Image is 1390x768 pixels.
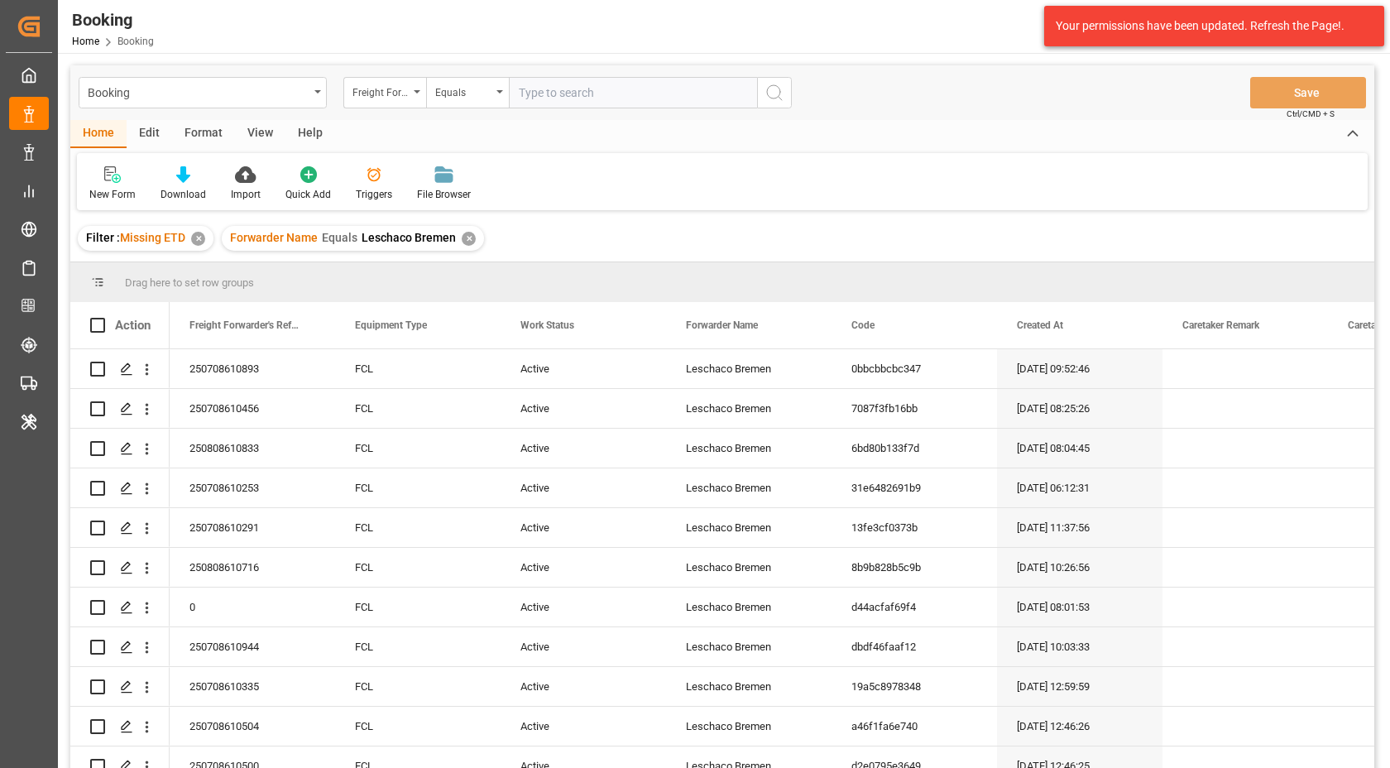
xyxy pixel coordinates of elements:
[356,187,392,202] div: Triggers
[235,120,285,148] div: View
[832,429,997,468] div: 6bd80b133f7d
[435,81,491,100] div: Equals
[997,429,1162,468] div: [DATE] 08:04:45
[161,187,206,202] div: Download
[170,667,335,706] div: 250708610335
[170,627,335,666] div: 250708610944
[285,120,335,148] div: Help
[832,508,997,547] div: 13fe3cf0373b
[70,548,170,588] div: Press SPACE to select this row.
[666,429,832,468] div: Leschaco Bremen
[501,389,666,428] div: Active
[757,77,792,108] button: search button
[343,77,426,108] button: open menu
[72,36,99,47] a: Home
[1017,319,1063,331] span: Created At
[686,319,758,331] span: Forwarder Name
[72,7,154,32] div: Booking
[70,627,170,667] div: Press SPACE to select this row.
[70,707,170,746] div: Press SPACE to select this row.
[417,187,471,202] div: File Browser
[997,508,1162,547] div: [DATE] 11:37:56
[170,588,335,626] div: 0
[832,707,997,746] div: a46f1fa6e740
[170,468,335,507] div: 250708610253
[335,627,501,666] div: FCL
[362,231,456,244] span: Leschaco Bremen
[335,508,501,547] div: FCL
[322,231,357,244] span: Equals
[127,120,172,148] div: Edit
[170,707,335,746] div: 250708610504
[335,349,501,388] div: FCL
[501,548,666,587] div: Active
[832,389,997,428] div: 7087f3fb16bb
[335,429,501,468] div: FCL
[1056,17,1360,35] div: Your permissions have been updated. Refresh the Page!.
[115,318,151,333] div: Action
[997,349,1162,388] div: [DATE] 09:52:46
[120,231,185,244] span: Missing ETD
[501,627,666,666] div: Active
[70,588,170,627] div: Press SPACE to select this row.
[1250,77,1366,108] button: Save
[997,667,1162,706] div: [DATE] 12:59:59
[335,588,501,626] div: FCL
[501,349,666,388] div: Active
[509,77,757,108] input: Type to search
[70,508,170,548] div: Press SPACE to select this row.
[170,429,335,468] div: 250808610833
[335,468,501,507] div: FCL
[501,508,666,547] div: Active
[335,389,501,428] div: FCL
[832,588,997,626] div: d44acfaf69f4
[70,468,170,508] div: Press SPACE to select this row.
[86,231,120,244] span: Filter :
[832,667,997,706] div: 19a5c8978348
[501,429,666,468] div: Active
[520,319,574,331] span: Work Status
[462,232,476,246] div: ✕
[501,707,666,746] div: Active
[170,349,335,388] div: 250708610893
[89,187,136,202] div: New Form
[170,548,335,587] div: 250808610716
[501,667,666,706] div: Active
[335,707,501,746] div: FCL
[666,627,832,666] div: Leschaco Bremen
[1287,108,1335,120] span: Ctrl/CMD + S
[997,389,1162,428] div: [DATE] 08:25:26
[231,187,261,202] div: Import
[832,627,997,666] div: dbdf46faaf12
[230,231,318,244] span: Forwarder Name
[666,667,832,706] div: Leschaco Bremen
[666,548,832,587] div: Leschaco Bremen
[170,389,335,428] div: 250708610456
[70,429,170,468] div: Press SPACE to select this row.
[501,588,666,626] div: Active
[666,588,832,626] div: Leschaco Bremen
[172,120,235,148] div: Format
[666,389,832,428] div: Leschaco Bremen
[189,319,300,331] span: Freight Forwarder's Reference No.
[997,707,1162,746] div: [DATE] 12:46:26
[832,349,997,388] div: 0bbcbbcbc347
[335,548,501,587] div: FCL
[426,77,509,108] button: open menu
[355,319,427,331] span: Equipment Type
[666,508,832,547] div: Leschaco Bremen
[70,389,170,429] div: Press SPACE to select this row.
[79,77,327,108] button: open menu
[70,120,127,148] div: Home
[335,667,501,706] div: FCL
[70,667,170,707] div: Press SPACE to select this row.
[70,349,170,389] div: Press SPACE to select this row.
[666,707,832,746] div: Leschaco Bremen
[997,468,1162,507] div: [DATE] 06:12:31
[832,468,997,507] div: 31e6482691b9
[997,548,1162,587] div: [DATE] 10:26:56
[666,349,832,388] div: Leschaco Bremen
[997,588,1162,626] div: [DATE] 08:01:53
[191,232,205,246] div: ✕
[832,548,997,587] div: 8b9b828b5c9b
